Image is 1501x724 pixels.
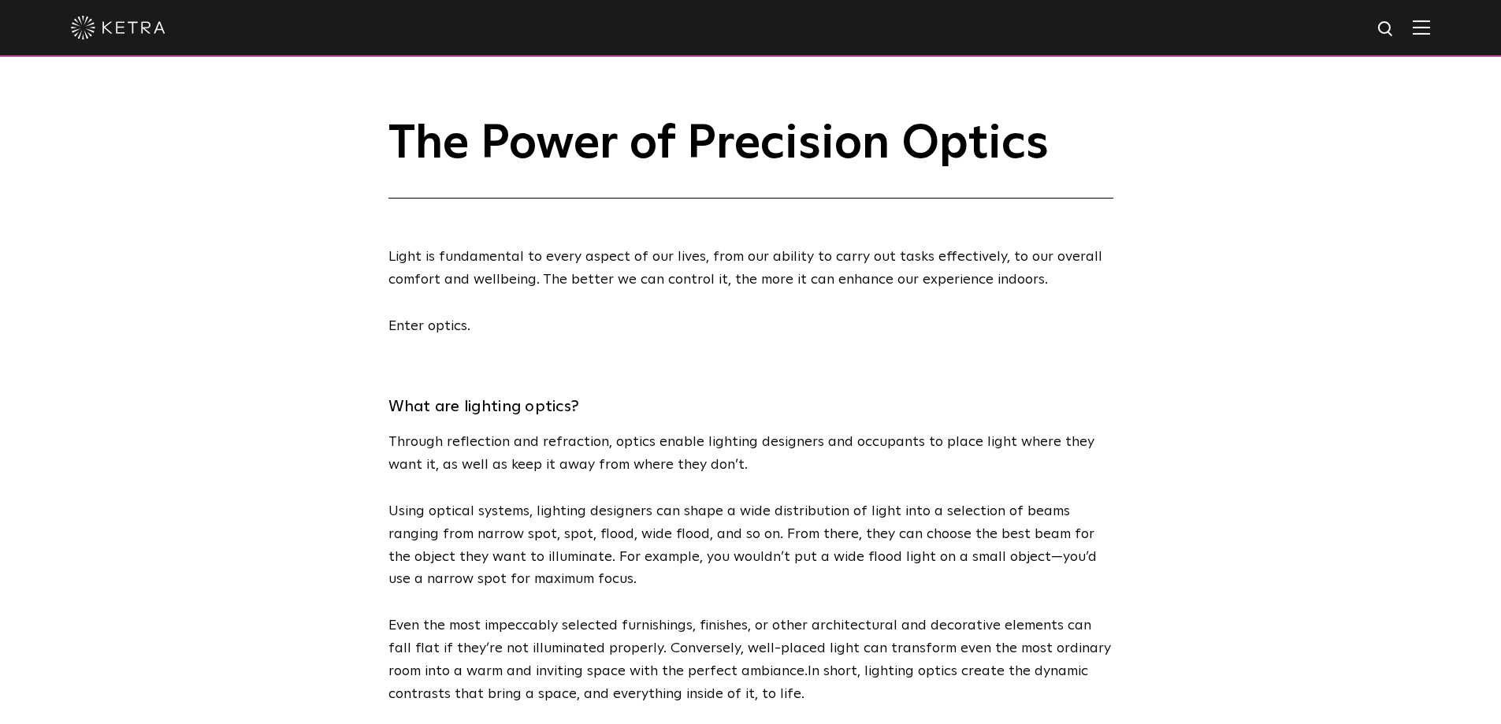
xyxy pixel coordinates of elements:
[388,500,1113,591] p: Using optical systems, lighting designers can shape a wide distribution of light into a selection...
[388,614,1113,705] p: Even the most impeccably selected furnishings, finishes, or other architectural and decorative el...
[388,118,1113,199] h1: The Power of Precision Optics
[388,431,1113,477] p: Through reflection and refraction, optics enable lighting designers and occupants to place light ...
[388,246,1113,291] p: Light is fundamental to every aspect of our lives, from our ability to carry out tasks effectivel...
[1413,20,1430,35] img: Hamburger%20Nav.svg
[1377,20,1396,39] img: search icon
[388,392,1113,421] h3: What are lighting optics?
[71,16,165,39] img: ketra-logo-2019-white
[388,315,1113,338] p: Enter optics.
[388,664,1088,701] span: In short, lighting optics create the dynamic contrasts that bring a space, and everything inside ...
